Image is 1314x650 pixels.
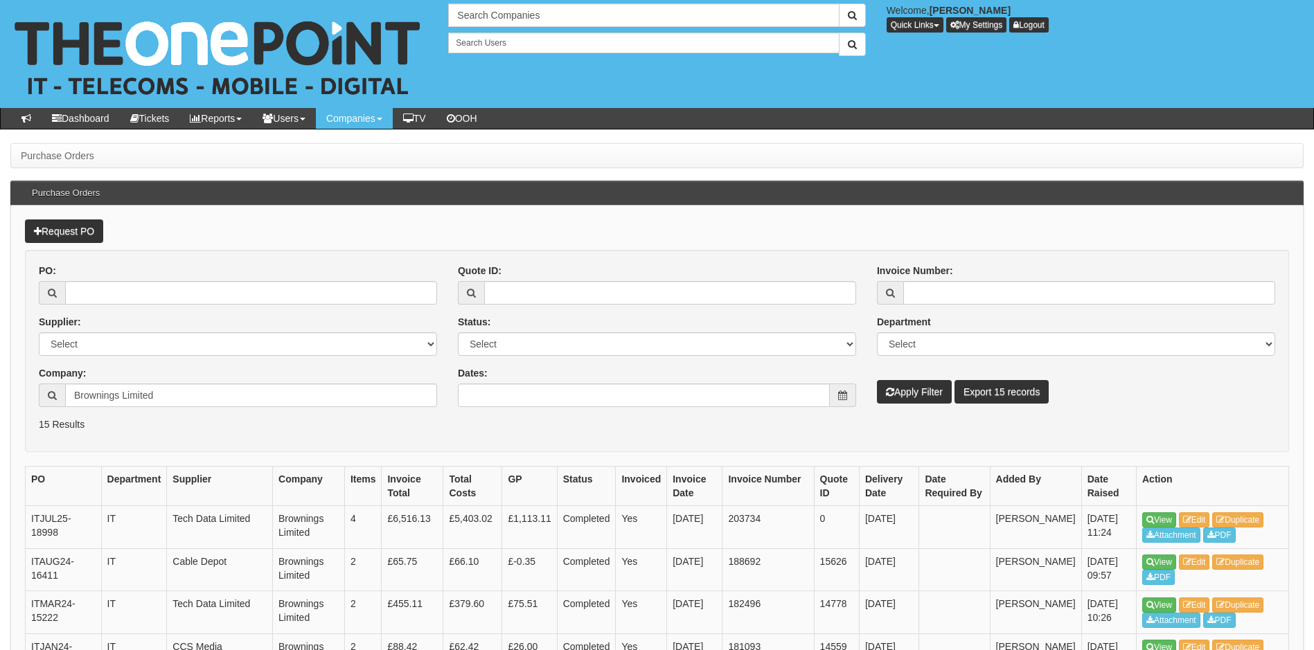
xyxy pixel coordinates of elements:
td: [DATE] [859,591,918,634]
td: £6,516.13 [382,506,443,549]
td: 15626 [814,548,859,591]
a: View [1142,512,1176,527]
p: 15 Results [39,417,1275,431]
td: [DATE] [859,506,918,549]
th: Invoice Date [667,467,722,506]
td: Tech Data Limited [167,506,273,549]
a: Dashboard [42,108,120,129]
a: Edit [1179,554,1210,570]
label: Quote ID: [458,264,501,278]
td: 4 [344,506,382,549]
td: ITAUG24-16411 [26,548,102,591]
button: Apply Filter [877,380,952,404]
input: Search Users [448,33,839,53]
td: 203734 [722,506,814,549]
a: Edit [1179,512,1210,527]
th: GP [502,467,557,506]
td: £379.60 [443,591,502,634]
th: Company [273,467,345,506]
td: £5,403.02 [443,506,502,549]
a: Export 15 records [955,380,1049,404]
td: 2 [344,591,382,634]
a: Duplicate [1212,597,1263,613]
b: [PERSON_NAME] [930,5,1011,16]
th: Supplier [167,467,273,506]
td: [DATE] 09:57 [1081,548,1136,591]
a: PDF [1203,527,1236,543]
td: ITMAR24-15222 [26,591,102,634]
td: [DATE] [667,506,722,549]
td: [PERSON_NAME] [990,506,1081,549]
a: View [1142,597,1176,613]
a: View [1142,554,1176,570]
td: 182496 [722,591,814,634]
label: Company: [39,366,86,380]
td: [PERSON_NAME] [990,548,1081,591]
td: 188692 [722,548,814,591]
td: 2 [344,548,382,591]
a: OOH [436,108,488,129]
td: Tech Data Limited [167,591,273,634]
td: Brownings Limited [273,548,345,591]
button: Quick Links [887,17,943,33]
a: Reports [179,108,252,129]
td: IT [101,506,167,549]
a: Companies [316,108,393,129]
label: Supplier: [39,315,81,329]
th: Status [557,467,616,506]
td: IT [101,548,167,591]
td: IT [101,591,167,634]
td: £-0.35 [502,548,557,591]
a: Logout [1009,17,1049,33]
a: Tickets [120,108,180,129]
a: Attachment [1142,527,1200,543]
td: 0 [814,506,859,549]
td: Completed [557,591,616,634]
a: Duplicate [1212,512,1263,527]
li: Purchase Orders [21,149,94,163]
a: PDF [1142,570,1175,585]
th: Total Costs [443,467,502,506]
td: Cable Depot [167,548,273,591]
div: Welcome, [876,3,1314,33]
a: Request PO [25,219,103,243]
th: Invoice Total [382,467,443,506]
label: Department [877,315,931,329]
td: ITJUL25-18998 [26,506,102,549]
td: [DATE] [667,591,722,634]
th: Invoice Number [722,467,814,506]
a: My Settings [946,17,1007,33]
th: Date Required By [919,467,990,506]
th: Department [101,467,167,506]
th: Delivery Date [859,467,918,506]
th: Added By [990,467,1081,506]
td: Brownings Limited [273,591,345,634]
td: 14778 [814,591,859,634]
label: PO: [39,264,56,278]
td: £455.11 [382,591,443,634]
a: PDF [1203,613,1236,628]
label: Status: [458,315,490,329]
td: [DATE] 11:24 [1081,506,1136,549]
th: PO [26,467,102,506]
td: Yes [616,591,667,634]
td: £1,113.11 [502,506,557,549]
a: Edit [1179,597,1210,613]
label: Invoice Number: [877,264,953,278]
td: £75.51 [502,591,557,634]
h3: Purchase Orders [25,181,107,205]
td: Brownings Limited [273,506,345,549]
td: £65.75 [382,548,443,591]
a: Duplicate [1212,554,1263,570]
input: Search Companies [448,3,839,27]
td: [DATE] [667,548,722,591]
th: Action [1137,467,1289,506]
th: Quote ID [814,467,859,506]
th: Items [344,467,382,506]
td: Yes [616,506,667,549]
a: Attachment [1142,613,1200,628]
td: Completed [557,506,616,549]
th: Invoiced [616,467,667,506]
td: [DATE] [859,548,918,591]
a: TV [393,108,436,129]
